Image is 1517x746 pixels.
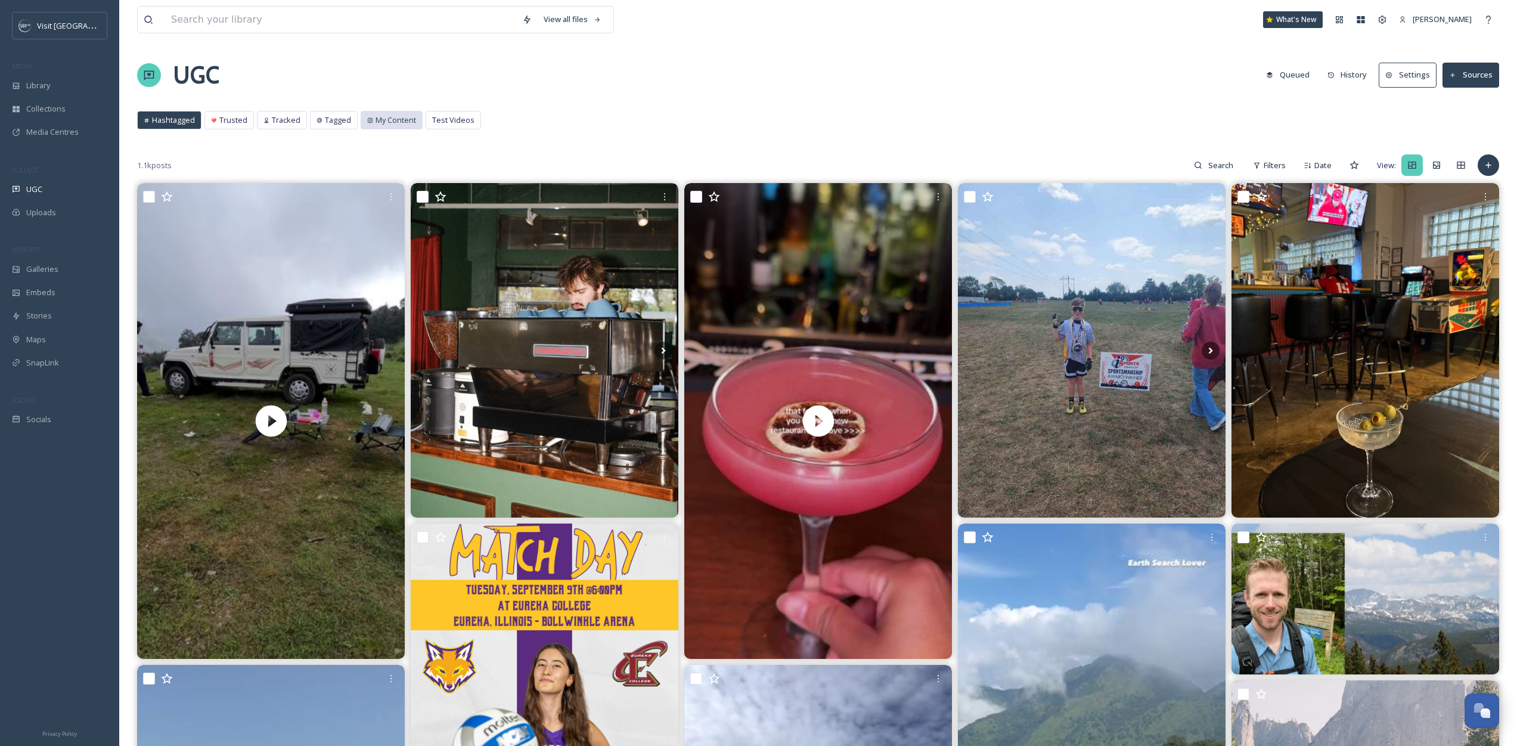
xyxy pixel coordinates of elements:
span: Test Videos [432,114,474,126]
a: View all files [538,8,607,31]
a: UGC [173,57,219,93]
a: Settings [1379,63,1442,87]
a: History [1321,63,1379,86]
span: COLLECT [12,165,38,174]
img: We're in Martini Corner for a reason😏 come try our dirty martini!!!🍸 [1231,183,1499,518]
button: Open Chat [1465,694,1499,728]
span: UGC [26,184,42,195]
a: Queued [1260,63,1321,86]
span: Uploads [26,207,56,218]
span: MEDIA [12,61,33,70]
img: Big smiles, loud cheers, and the season is ON 🙌⚡ #i9SportsKC #OpeningDay #GameDayVibes #OverlandP... [958,183,1226,518]
a: Privacy Policy [42,726,77,740]
span: WIDGETS [12,245,39,254]
video: There’s nothing quite like the moment you find your new favorite restaurant. Seasonal menus, chef... [684,183,952,659]
span: Galleries [26,264,58,275]
span: Tagged [325,114,351,126]
img: thumbnail [684,183,952,659]
a: [PERSON_NAME] [1393,8,1478,31]
span: Maps [26,334,46,345]
input: Search [1202,153,1241,177]
span: [PERSON_NAME] [1413,14,1472,24]
span: Hashtagged [152,114,195,126]
input: Search your library [165,7,516,33]
span: Collections [26,103,66,114]
span: Tracked [272,114,300,126]
span: Embeds [26,287,55,298]
span: Socials [26,414,51,425]
span: My Content [376,114,416,126]
span: View: [1377,160,1396,171]
span: Stories [26,310,52,321]
video: #earthsearchlover #camping⛺️ #camplife #caravan #overlandpark #a camping life [137,183,405,659]
img: Big Horn Mountains #Worcester #Yonkers #Fayetteville #SiouxFalls #GrandPrairie #Rochester #Tallah... [1231,524,1499,674]
span: Privacy Policy [42,730,77,738]
button: History [1321,63,1373,86]
button: Settings [1379,63,1437,87]
span: Trusted [219,114,247,126]
a: What's New [1263,11,1323,28]
button: Sources [1442,63,1499,87]
span: Visit [GEOGRAPHIC_DATA] [37,20,129,31]
span: Library [26,80,50,91]
img: thumbnail [137,183,405,659]
button: Queued [1260,63,1316,86]
span: Filters [1264,160,1286,171]
img: Ain't no mountain high enough⛰️ waldokcmo [411,183,678,518]
span: 1.1k posts [137,160,172,171]
span: Date [1314,160,1332,171]
span: SOCIALS [12,395,36,404]
span: Media Centres [26,126,79,138]
img: c3es6xdrejuflcaqpovn.png [19,20,31,32]
span: SnapLink [26,357,59,369]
